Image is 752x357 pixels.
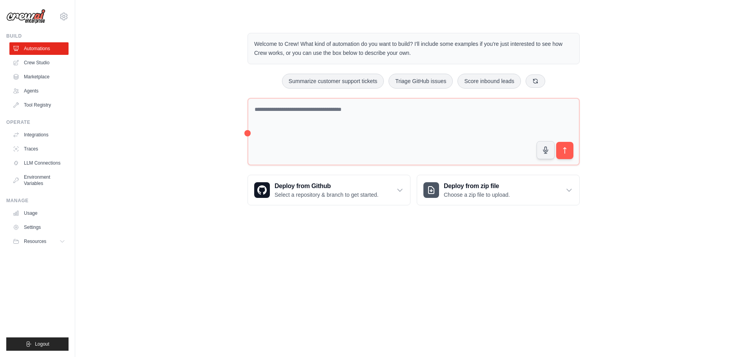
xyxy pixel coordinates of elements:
a: Marketplace [9,71,69,83]
a: LLM Connections [9,157,69,169]
a: Tool Registry [9,99,69,111]
a: Traces [9,143,69,155]
p: Choose a zip file to upload. [444,191,510,199]
a: Integrations [9,129,69,141]
p: Select a repository & branch to get started. [275,191,378,199]
div: Operate [6,119,69,125]
button: Logout [6,337,69,351]
a: Environment Variables [9,171,69,190]
span: Resources [24,238,46,245]
a: Crew Studio [9,56,69,69]
button: Resources [9,235,69,248]
button: Score inbound leads [457,74,521,89]
p: Welcome to Crew! What kind of automation do you want to build? I'll include some examples if you'... [254,40,573,58]
a: Usage [9,207,69,219]
div: Manage [6,198,69,204]
button: Summarize customer support tickets [282,74,384,89]
a: Settings [9,221,69,234]
a: Agents [9,85,69,97]
h3: Deploy from Github [275,181,378,191]
span: Logout [35,341,49,347]
h3: Deploy from zip file [444,181,510,191]
button: Triage GitHub issues [389,74,453,89]
a: Automations [9,42,69,55]
img: Logo [6,9,45,24]
div: Build [6,33,69,39]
